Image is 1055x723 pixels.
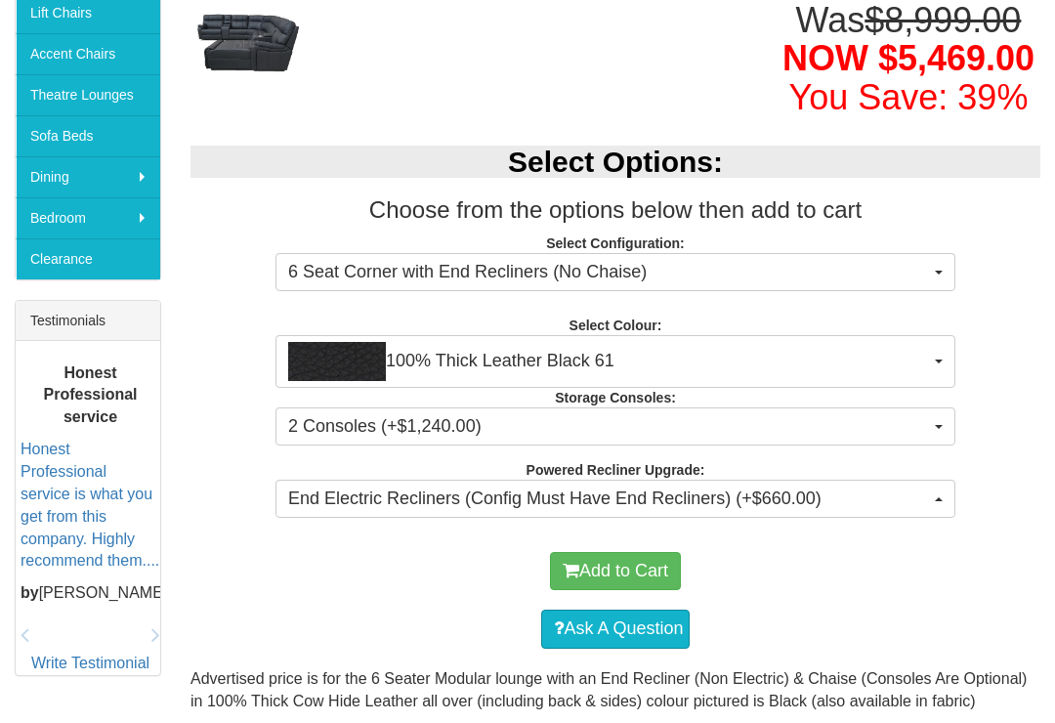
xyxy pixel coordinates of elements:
button: End Electric Recliners (Config Must Have End Recliners) (+$660.00) [275,480,955,519]
a: Theatre Lounges [16,74,160,115]
b: Select Options: [508,146,723,178]
h3: Choose from the options below then add to cart [190,197,1040,223]
div: Testimonials [16,301,160,341]
a: Ask A Question [541,610,689,649]
span: End Electric Recliners (Config Must Have End Recliners) (+$660.00) [288,487,930,512]
a: Clearance [16,238,160,279]
button: Add to Cart [550,552,681,591]
p: [PERSON_NAME] [21,582,160,605]
img: 100% Thick Leather Black 61 [288,342,386,381]
a: Write Testimonial [31,655,149,671]
a: Bedroom [16,197,160,238]
a: Dining [16,156,160,197]
button: 6 Seat Corner with End Recliners (No Chaise) [275,253,955,292]
a: Honest Professional service is what you get from this company. Highly recommend them.... [21,441,159,569]
span: 6 Seat Corner with End Recliners (No Chaise) [288,260,930,285]
button: 100% Thick Leather Black 61100% Thick Leather Black 61 [275,335,955,388]
font: You Save: 39% [789,77,1029,117]
button: 2 Consoles (+$1,240.00) [275,407,955,447]
strong: Select Colour: [570,318,662,333]
strong: Powered Recliner Upgrade: [527,462,705,478]
b: Honest Professional service [43,363,137,425]
a: Sofa Beds [16,115,160,156]
span: 2 Consoles (+$1,240.00) [288,414,930,440]
strong: Storage Consoles: [555,390,676,405]
b: by [21,584,39,601]
span: NOW $5,469.00 [782,38,1034,78]
strong: Select Configuration: [546,235,685,251]
h1: Was [777,1,1040,117]
a: Accent Chairs [16,33,160,74]
span: 100% Thick Leather Black 61 [288,342,930,381]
